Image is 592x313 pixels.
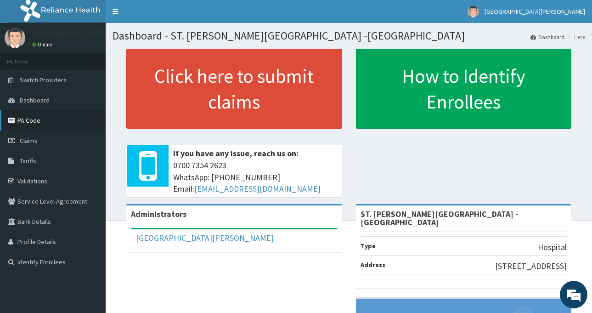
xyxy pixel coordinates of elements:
p: [GEOGRAPHIC_DATA][PERSON_NAME] [32,30,168,38]
span: Claims [20,137,38,145]
span: [GEOGRAPHIC_DATA][PERSON_NAME] [485,7,585,16]
a: [EMAIL_ADDRESS][DOMAIN_NAME] [194,183,321,194]
b: Address [361,261,385,269]
a: Click here to submit claims [126,49,342,129]
span: Tariffs [20,157,36,165]
b: Administrators [131,209,186,219]
a: Dashboard [530,33,564,41]
a: [GEOGRAPHIC_DATA][PERSON_NAME] [136,233,274,243]
b: If you have any issue, reach us on: [173,148,299,159]
img: User Image [5,28,25,48]
span: 0700 7354 2623 WhatsApp: [PHONE_NUMBER] Email: [173,159,338,195]
span: Switch Providers [20,76,67,84]
img: User Image [468,6,479,17]
span: Dashboard [20,96,50,104]
li: Here [565,33,585,41]
p: [STREET_ADDRESS] [495,260,567,272]
h1: Dashboard - ST. [PERSON_NAME][GEOGRAPHIC_DATA] -[GEOGRAPHIC_DATA] [113,30,585,42]
a: Online [32,41,54,48]
strong: ST. [PERSON_NAME][GEOGRAPHIC_DATA] -[GEOGRAPHIC_DATA] [361,209,518,228]
b: Type [361,242,376,250]
a: How to Identify Enrollees [356,49,572,129]
p: Hospital [538,241,567,253]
